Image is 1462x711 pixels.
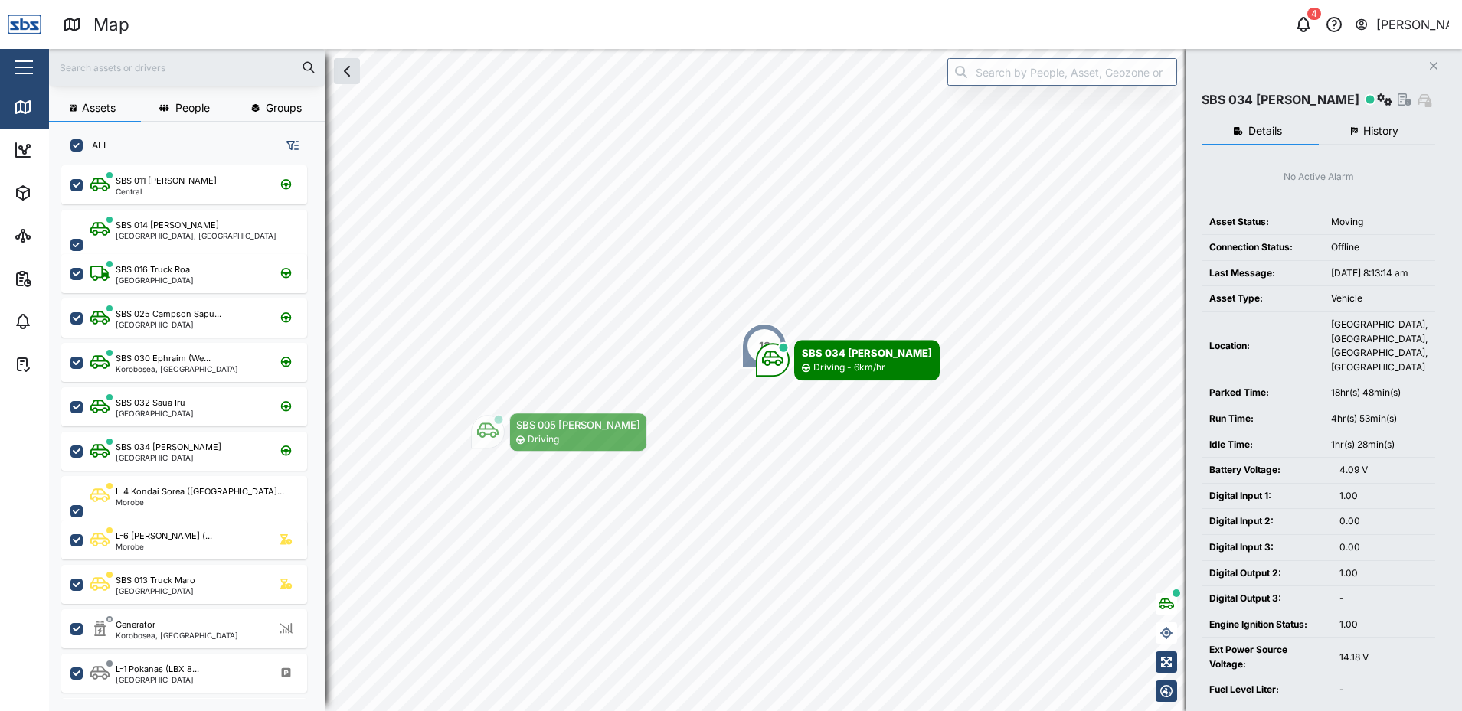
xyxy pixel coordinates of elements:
[1331,266,1428,281] div: [DATE] 8:13:14 am
[1248,126,1282,136] span: Details
[116,188,217,195] div: Central
[516,417,640,432] div: SBS 005 [PERSON_NAME]
[116,543,212,550] div: Morobe
[1209,463,1324,478] div: Battery Voltage:
[1331,292,1428,306] div: Vehicle
[1284,170,1354,184] div: No Active Alarm
[266,103,302,113] span: Groups
[116,618,155,631] div: Generator
[1209,592,1324,606] div: Digital Output 3:
[40,313,87,330] div: Alarms
[40,356,82,373] div: Tasks
[1209,215,1316,230] div: Asset Status:
[116,454,221,461] div: [GEOGRAPHIC_DATA]
[1331,215,1428,230] div: Moving
[116,276,194,284] div: [GEOGRAPHIC_DATA]
[1339,540,1428,555] div: 0.00
[40,184,87,201] div: Assets
[1209,540,1324,555] div: Digital Input 3:
[40,142,109,158] div: Dashboard
[1339,514,1428,529] div: 0.00
[1202,90,1359,109] div: SBS 034 [PERSON_NAME]
[116,631,238,639] div: Korobosea, [GEOGRAPHIC_DATA]
[947,58,1177,86] input: Search by People, Asset, Geozone or Place
[1331,240,1428,255] div: Offline
[1339,683,1428,697] div: -
[116,409,194,417] div: [GEOGRAPHIC_DATA]
[1339,566,1428,581] div: 1.00
[1209,266,1316,281] div: Last Message:
[1331,438,1428,452] div: 1hr(s) 28min(s)
[471,413,647,452] div: Map marker
[1339,651,1428,665] div: 14.18 V
[116,676,199,683] div: [GEOGRAPHIC_DATA]
[1354,14,1450,35] button: [PERSON_NAME]
[1209,618,1324,632] div: Engine Ignition Status:
[116,232,276,240] div: [GEOGRAPHIC_DATA], [GEOGRAPHIC_DATA]
[1209,292,1316,306] div: Asset Type:
[82,103,116,113] span: Assets
[116,308,221,321] div: SBS 025 Campson Sapu...
[1339,463,1428,478] div: 4.09 V
[116,219,219,232] div: SBS 014 [PERSON_NAME]
[802,345,932,360] div: SBS 034 [PERSON_NAME]
[116,530,212,543] div: L-6 [PERSON_NAME] (...
[116,441,221,454] div: SBS 034 [PERSON_NAME]
[813,360,885,375] div: Driving - 6km/hr
[1376,15,1450,34] div: [PERSON_NAME]
[1339,618,1428,632] div: 1.00
[1331,412,1428,426] div: 4hr(s) 53min(s)
[1331,318,1428,374] div: [GEOGRAPHIC_DATA], [GEOGRAPHIC_DATA], [GEOGRAPHIC_DATA], [GEOGRAPHIC_DATA]
[61,164,324,699] div: grid
[116,498,284,506] div: Morobe
[1209,683,1324,697] div: Fuel Level Liter:
[40,227,77,244] div: Sites
[116,365,238,373] div: Korobosea, [GEOGRAPHIC_DATA]
[116,663,199,676] div: L-1 Pokanas (LBX 8...
[1209,566,1324,581] div: Digital Output 2:
[1209,412,1316,426] div: Run Time:
[741,323,787,369] div: Map marker
[83,139,109,152] label: ALL
[1209,643,1324,671] div: Ext Power Source Voltage:
[116,352,211,365] div: SBS 030 Ephraim (We...
[1209,489,1324,504] div: Digital Input 1:
[1363,126,1398,136] span: History
[8,8,41,41] img: Main Logo
[93,11,129,38] div: Map
[116,587,195,595] div: [GEOGRAPHIC_DATA]
[116,485,284,498] div: L-4 Kondai Sorea ([GEOGRAPHIC_DATA]...
[1209,438,1316,452] div: Idle Time:
[175,103,210,113] span: People
[1209,339,1316,354] div: Location:
[116,263,190,276] div: SBS 016 Truck Roa
[116,321,221,328] div: [GEOGRAPHIC_DATA]
[40,99,74,116] div: Map
[58,56,316,79] input: Search assets or drivers
[1209,386,1316,400] div: Parked Time:
[116,574,195,587] div: SBS 013 Truck Maro
[1307,8,1321,20] div: 4
[1209,240,1316,255] div: Connection Status:
[49,49,1462,711] canvas: Map
[116,396,185,409] div: SBS 032 Saua Iru
[528,432,559,447] div: Driving
[1339,489,1428,504] div: 1.00
[1209,514,1324,529] div: Digital Input 2:
[1339,592,1428,606] div: -
[1331,386,1428,400] div: 18hr(s) 48min(s)
[40,270,92,287] div: Reports
[759,338,770,354] div: 13
[116,174,217,188] div: SBS 011 [PERSON_NAME]
[756,340,940,380] div: Map marker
